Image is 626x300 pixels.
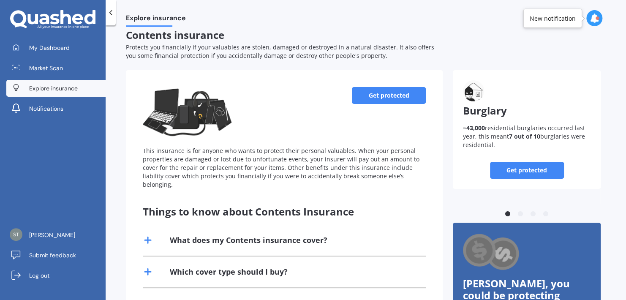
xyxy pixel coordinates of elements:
span: Notifications [29,104,63,113]
b: ~43,000 [463,124,485,132]
div: New notification [530,14,576,22]
span: Burglary [463,104,507,117]
img: fb6fc69598e8bde7ea77f3495f82860f [10,228,22,241]
div: This insurance is for anyone who wants to protect their personal valuables. When your personal pr... [143,147,426,189]
a: My Dashboard [6,39,106,56]
a: Get protected [490,162,564,179]
img: Contents insurance [143,87,234,138]
img: Burglary [463,80,484,101]
div: Which cover type should I buy? [170,267,288,277]
button: 3 [529,210,537,218]
span: [PERSON_NAME] [29,231,75,239]
span: Contents insurance [126,28,224,42]
span: Protects you financially if your valuables are stolen, damaged or destroyed in a natural disaster... [126,43,434,60]
span: My Dashboard [29,44,70,52]
img: Cashback [463,233,520,272]
button: 2 [516,210,525,218]
a: Market Scan [6,60,106,76]
a: [PERSON_NAME] [6,226,106,243]
div: What does my Contents insurance cover? [170,235,327,245]
button: 4 [542,210,550,218]
span: Explore insurance [126,14,186,25]
span: Market Scan [29,64,63,72]
a: Log out [6,267,106,284]
button: 1 [504,210,512,218]
p: residential burglaries occurred last year, this meant burglaries were residential. [463,124,591,149]
span: Explore insurance [29,84,78,93]
a: Get protected [352,87,426,104]
a: Notifications [6,100,106,117]
span: Log out [29,271,49,280]
span: Things to know about Contents Insurance [143,205,354,218]
b: 7 out of 10 [509,132,540,140]
a: Submit feedback [6,247,106,264]
a: Explore insurance [6,80,106,97]
span: Submit feedback [29,251,76,259]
